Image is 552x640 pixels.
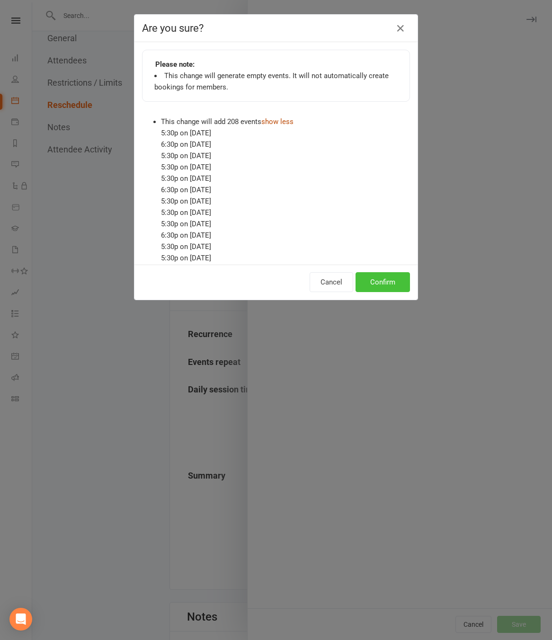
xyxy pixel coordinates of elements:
[161,207,410,218] div: 5:30p on [DATE]
[261,117,294,126] a: show less
[310,272,353,292] button: Cancel
[356,272,410,292] button: Confirm
[154,70,398,93] li: This change will generate empty events. It will not automatically create bookings for members.
[161,161,410,173] div: 5:30p on [DATE]
[161,218,410,230] div: 5:30p on [DATE]
[161,264,410,275] div: 5:30p on [DATE]
[155,59,195,70] strong: Please note:
[161,127,410,139] div: 5:30p on [DATE]
[393,21,408,36] button: Close
[161,173,410,184] div: 5:30p on [DATE]
[161,196,410,207] div: 5:30p on [DATE]
[161,150,410,161] div: 5:30p on [DATE]
[161,230,410,241] div: 6:30p on [DATE]
[142,22,410,34] h4: Are you sure?
[9,608,32,631] div: Open Intercom Messenger
[161,252,410,264] div: 5:30p on [DATE]
[161,241,410,252] div: 5:30p on [DATE]
[161,139,410,150] div: 6:30p on [DATE]
[161,184,410,196] div: 6:30p on [DATE]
